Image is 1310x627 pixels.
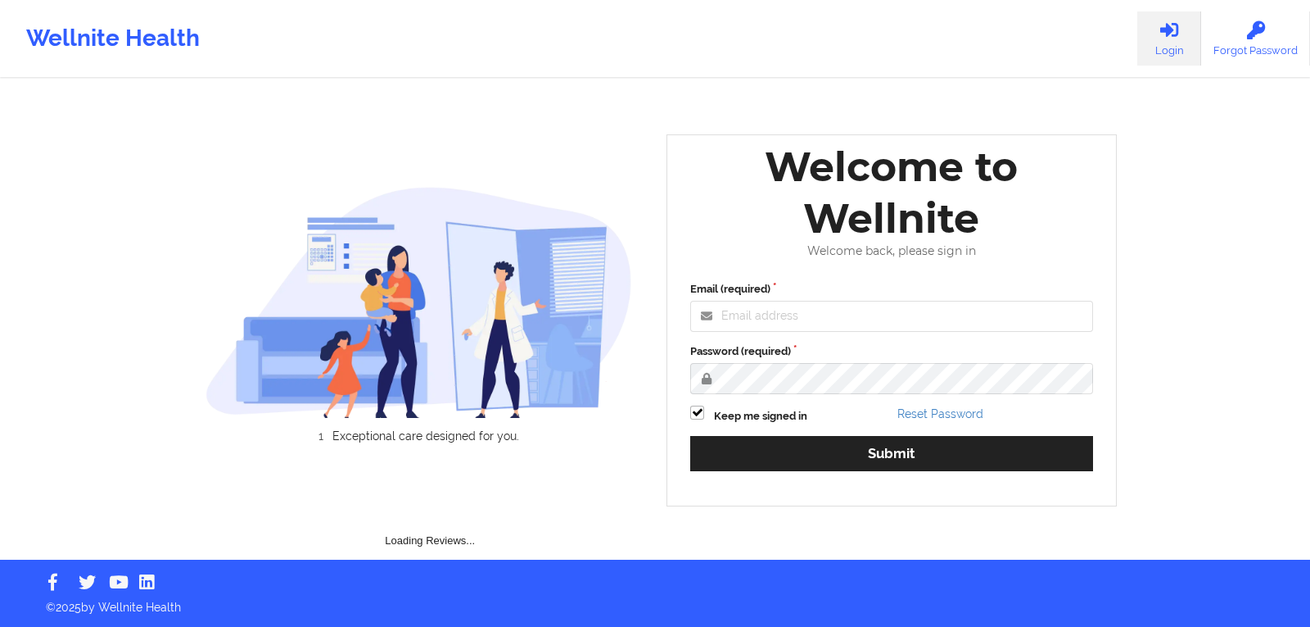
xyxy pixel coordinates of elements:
button: Submit [690,436,1093,471]
label: Keep me signed in [714,408,807,425]
div: Loading Reviews... [206,470,656,549]
label: Email (required) [690,281,1093,298]
li: Exceptional care designed for you. [219,429,632,443]
a: Forgot Password [1201,11,1310,66]
p: © 2025 by Wellnite Health [34,588,1276,616]
label: Password (required) [690,343,1093,360]
input: Email address [690,301,1093,332]
a: Login [1137,11,1201,66]
div: Welcome to Wellnite [679,141,1104,244]
img: wellnite-auth-hero_200.c722682e.png [206,186,633,418]
div: Welcome back, please sign in [679,244,1104,258]
a: Reset Password [897,407,983,420]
